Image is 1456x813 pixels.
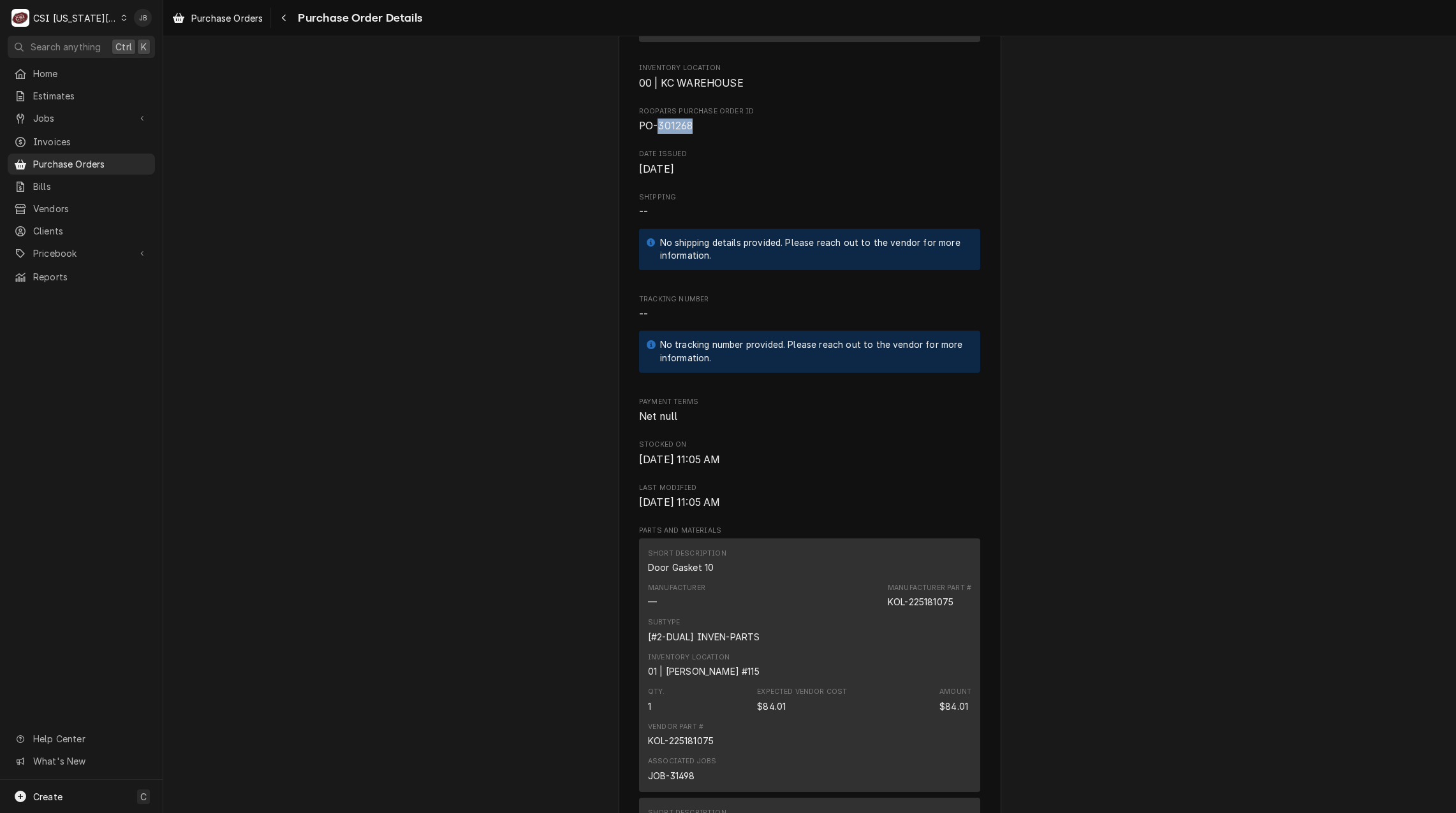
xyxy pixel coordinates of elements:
[639,294,980,305] span: Tracking Number
[757,687,847,697] div: Expected Vendor Cost
[33,754,147,768] span: What's New
[648,583,705,608] div: Manufacturer
[8,266,155,287] a: Reports
[191,11,263,25] span: Purchase Orders
[639,77,744,89] span: 00 | KC WAREHOUSE
[33,67,149,80] span: Home
[648,617,680,628] div: Subtype
[648,687,665,697] div: Qty.
[33,112,129,125] span: Jobs
[639,192,980,203] span: Shipping
[648,652,760,678] div: Inventory Location
[8,220,155,241] a: Clients
[648,756,716,766] div: Associated Jobs
[8,728,155,749] a: Go to Help Center
[8,85,155,106] a: Estimates
[33,247,129,260] span: Pricebook
[639,119,980,134] span: Roopairs Purchase Order ID
[648,687,665,712] div: Quantity
[115,40,132,54] span: Ctrl
[648,595,657,608] div: Manufacturer
[648,652,730,663] div: Inventory Location
[888,583,971,608] div: Part Number
[648,665,760,678] div: Inventory Location
[639,106,980,117] span: Roopairs Purchase Order ID
[639,63,980,90] div: Inventory Location
[8,63,155,84] a: Home
[134,9,152,27] div: Joshua Bennett's Avatar
[639,63,980,73] span: Inventory Location
[33,89,149,103] span: Estimates
[639,538,980,792] div: Line Item
[648,734,714,747] div: KOL-225181075
[639,308,648,320] span: --
[939,687,971,712] div: Amount
[648,630,760,644] div: Subtype
[639,483,980,493] span: Last Modified
[757,700,786,713] div: Expected Vendor Cost
[639,192,980,279] div: Shipping
[639,440,980,450] span: Stocked On
[639,452,980,468] span: Stocked On
[648,549,726,574] div: Short Description
[33,135,149,148] span: Invoices
[639,496,720,508] span: [DATE] 11:05 AM
[8,176,155,197] a: Bills
[939,700,968,713] div: Amount
[639,205,980,279] span: Shipping
[639,149,980,176] div: Date Issued
[8,751,155,772] a: Go to What's New
[639,495,980,510] span: Last Modified
[141,40,147,54] span: K
[757,687,847,712] div: Expected Vendor Cost
[33,732,147,745] span: Help Center
[33,11,117,25] div: CSI [US_STATE][GEOGRAPHIC_DATA]
[639,206,648,218] span: --
[888,583,971,593] div: Manufacturer Part #
[274,8,294,28] button: Navigate back
[8,36,155,58] button: Search anythingCtrlK
[294,10,422,27] span: Purchase Order Details
[8,131,155,152] a: Invoices
[33,157,149,171] span: Purchase Orders
[33,791,63,802] span: Create
[648,561,714,574] div: Short Description
[167,8,268,29] a: Purchase Orders
[639,397,980,407] span: Payment Terms
[639,294,980,381] div: Tracking Number
[639,106,980,134] div: Roopairs Purchase Order ID
[648,617,760,643] div: Subtype
[639,454,720,466] span: [DATE] 11:05 AM
[660,338,967,364] div: No tracking number provided. Please reach out to the vendor for more information.
[648,722,703,732] div: Vendor Part #
[939,687,971,697] div: Amount
[134,9,152,27] div: JB
[639,410,677,422] span: Net null
[648,583,705,593] div: Manufacturer
[8,243,155,264] a: Go to Pricebook
[639,120,693,132] span: PO-301268
[639,76,980,91] span: Inventory Location
[8,154,155,175] a: Purchase Orders
[639,307,980,382] span: Tracking Number
[8,108,155,129] a: Go to Jobs
[11,9,29,27] div: CSI Kansas City's Avatar
[639,483,980,510] div: Last Modified
[140,790,147,803] span: C
[33,202,149,215] span: Vendors
[639,440,980,467] div: Stocked On
[31,40,101,54] span: Search anything
[33,224,149,238] span: Clients
[639,162,980,177] span: Date Issued
[33,180,149,193] span: Bills
[639,526,980,536] span: Parts and Materials
[8,198,155,219] a: Vendors
[639,409,980,424] span: Payment Terms
[888,595,953,608] div: Part Number
[639,163,674,175] span: [DATE]
[639,397,980,424] div: Payment Terms
[639,149,980,159] span: Date Issued
[648,700,651,713] div: Quantity
[33,270,149,284] span: Reports
[648,549,726,559] div: Short Description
